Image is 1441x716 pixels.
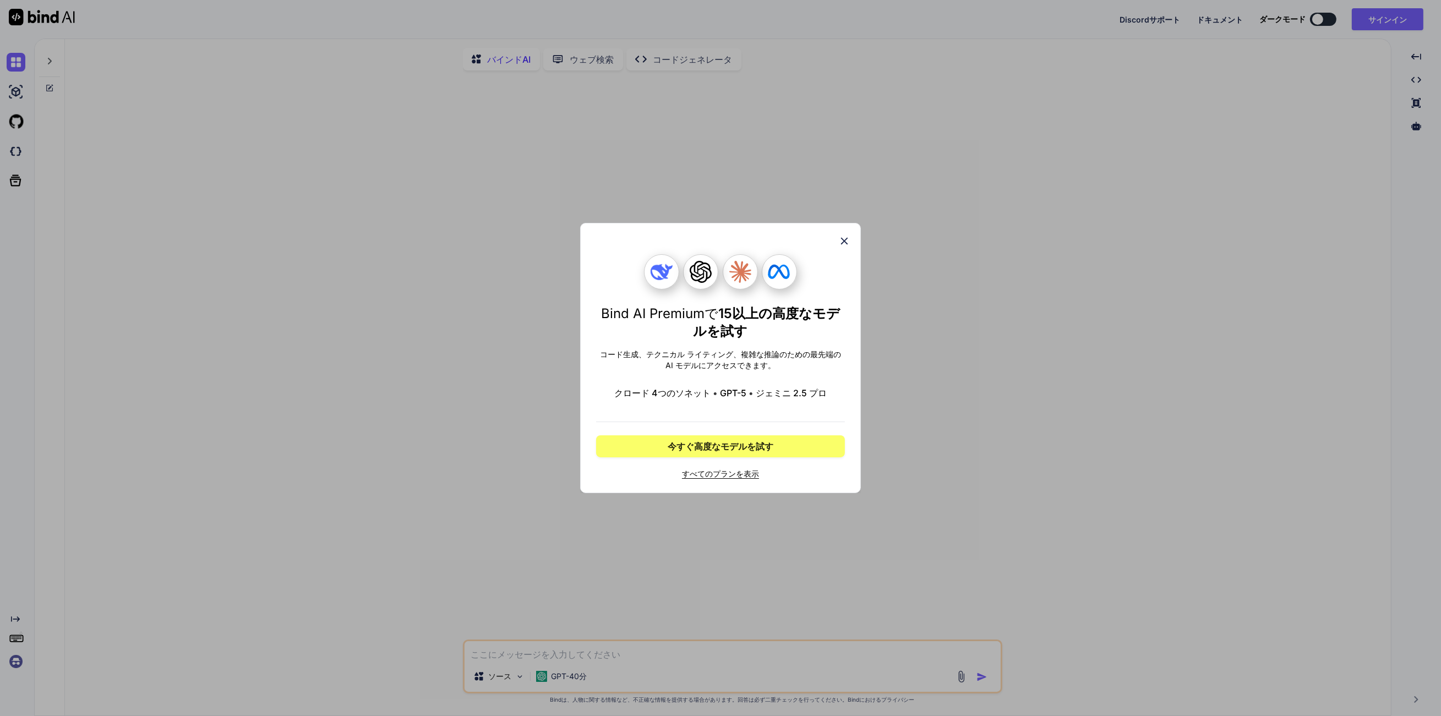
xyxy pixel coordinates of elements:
[694,305,840,339] font: 15以上の高度なモデルを試す
[614,387,711,398] font: クロード 4つのソネット
[720,387,746,398] font: GPT-5
[756,387,827,398] font: ジェミニ 2.5 プロ
[682,469,759,478] font: すべてのプランを表示
[651,261,673,283] img: ディープシーク
[668,441,773,452] font: 今すぐ高度なモデルを試す
[601,305,718,321] font: Bind AI Premiumで
[749,387,754,398] font: •
[713,387,718,398] font: •
[596,435,845,457] button: 今すぐ高度なモデルを試す
[600,349,787,359] font: コード生成、テクニカル ライティング、複雑な推論の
